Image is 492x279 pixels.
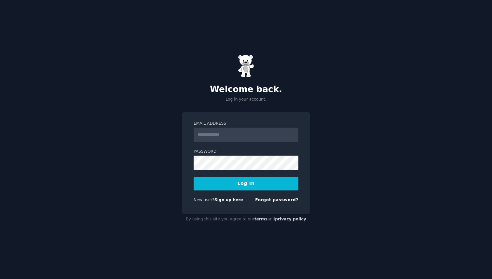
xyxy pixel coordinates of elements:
label: Email Address [194,121,298,127]
a: privacy policy [275,217,306,221]
a: Sign up here [214,198,243,202]
div: By using this site you agree to our and [182,214,310,225]
span: New user? [194,198,214,202]
p: Log in your account. [182,97,310,103]
a: terms [254,217,267,221]
button: Log In [194,177,298,190]
h2: Welcome back. [182,84,310,95]
a: Forgot password? [255,198,298,202]
label: Password [194,149,298,155]
img: Gummy Bear [238,55,254,77]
